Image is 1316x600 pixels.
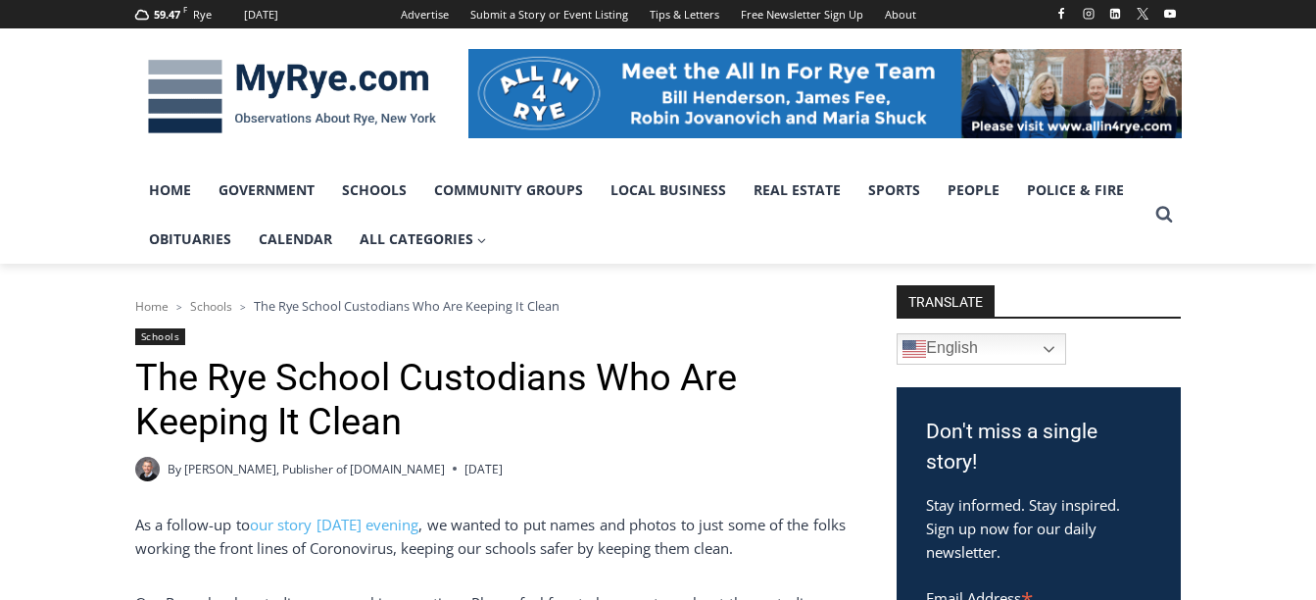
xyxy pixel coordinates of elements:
span: By [168,460,181,478]
a: Facebook [1049,2,1073,25]
a: English [897,333,1066,365]
a: [PERSON_NAME], Publisher of [DOMAIN_NAME] [184,461,445,477]
span: > [240,300,246,314]
a: Home [135,166,205,215]
img: All in for Rye [468,49,1182,137]
h3: Don't miss a single story! [926,417,1151,478]
h1: The Rye School Custodians Who Are Keeping It Clean [135,356,846,445]
a: Home [135,298,169,315]
div: Rye [193,6,212,24]
a: our story [DATE] evening [250,515,418,534]
a: Government [205,166,328,215]
a: Schools [135,328,186,345]
a: Author image [135,457,160,481]
a: Sports [854,166,934,215]
a: Schools [328,166,420,215]
span: > [176,300,182,314]
span: All Categories [360,228,487,250]
div: [DATE] [244,6,278,24]
strong: TRANSLATE [897,285,995,317]
img: MyRye.com [135,46,449,148]
button: View Search Form [1146,197,1182,232]
a: People [934,166,1013,215]
a: Community Groups [420,166,597,215]
a: Local Business [597,166,740,215]
time: [DATE] [464,460,503,478]
a: Real Estate [740,166,854,215]
a: All Categories [346,215,501,264]
span: 59.47 [154,7,180,22]
nav: Primary Navigation [135,166,1146,265]
span: F [183,4,187,15]
a: Schools [190,298,232,315]
a: YouTube [1158,2,1182,25]
a: Calendar [245,215,346,264]
nav: Breadcrumbs [135,296,846,316]
a: X [1131,2,1154,25]
img: en [902,337,926,361]
a: Instagram [1077,2,1100,25]
a: Obituaries [135,215,245,264]
a: Police & Fire [1013,166,1138,215]
a: Linkedin [1103,2,1127,25]
p: As a follow-up to , we wanted to put names and photos to just some of the folks working the front... [135,513,846,560]
p: Stay informed. Stay inspired. Sign up now for our daily newsletter. [926,493,1151,564]
span: The Rye School Custodians Who Are Keeping It Clean [254,297,560,315]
